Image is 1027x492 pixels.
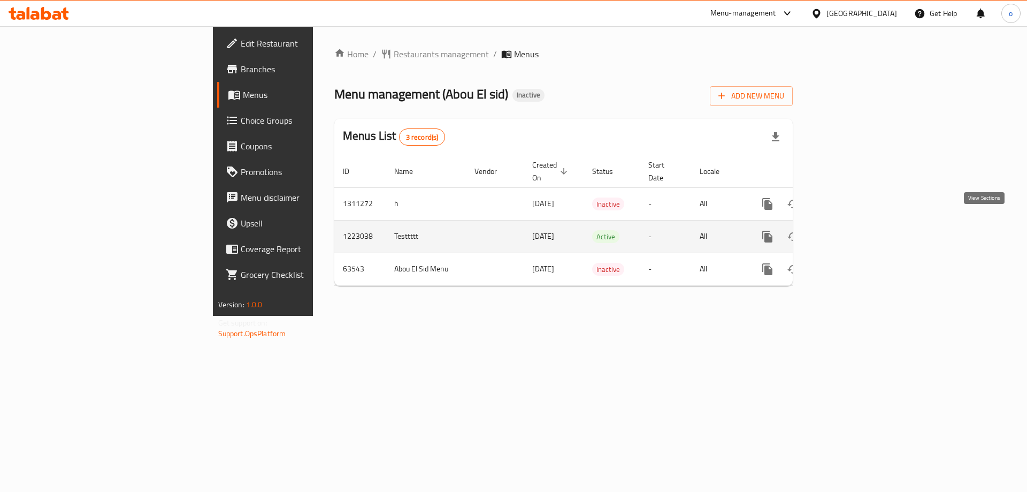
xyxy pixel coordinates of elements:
[241,268,376,281] span: Grocery Checklist
[399,128,446,146] div: Total records count
[592,198,624,210] div: Inactive
[755,256,780,282] button: more
[217,159,385,185] a: Promotions
[241,37,376,50] span: Edit Restaurant
[218,316,267,330] span: Get support on:
[512,89,545,102] div: Inactive
[780,224,806,249] button: Change Status
[241,63,376,75] span: Branches
[217,210,385,236] a: Upsell
[241,165,376,178] span: Promotions
[386,187,466,220] td: h
[343,128,445,146] h2: Menus List
[243,88,376,101] span: Menus
[592,230,619,243] div: Active
[640,187,691,220] td: -
[218,298,244,312] span: Version:
[746,155,866,188] th: Actions
[532,229,554,243] span: [DATE]
[474,165,511,178] span: Vendor
[592,263,624,276] span: Inactive
[691,220,746,253] td: All
[691,187,746,220] td: All
[755,191,780,217] button: more
[780,256,806,282] button: Change Status
[755,224,780,249] button: more
[217,56,385,82] a: Branches
[381,48,489,60] a: Restaurants management
[241,217,376,230] span: Upsell
[532,158,571,184] span: Created On
[241,140,376,153] span: Coupons
[493,48,497,60] li: /
[217,185,385,210] a: Menu disclaimer
[241,114,376,127] span: Choice Groups
[386,220,466,253] td: Testtttt
[241,191,376,204] span: Menu disclaimer
[386,253,466,285] td: Abou El Sid Menu
[217,133,385,159] a: Coupons
[514,48,539,60] span: Menus
[217,108,385,133] a: Choice Groups
[763,124,788,150] div: Export file
[710,7,776,20] div: Menu-management
[532,196,554,210] span: [DATE]
[592,198,624,210] span: Inactive
[334,82,508,106] span: Menu management ( Abou El sid )
[217,262,385,287] a: Grocery Checklist
[718,89,784,103] span: Add New Menu
[1009,7,1013,19] span: o
[394,165,427,178] span: Name
[217,236,385,262] a: Coverage Report
[691,253,746,285] td: All
[394,48,489,60] span: Restaurants management
[826,7,897,19] div: [GEOGRAPHIC_DATA]
[334,48,793,60] nav: breadcrumb
[217,82,385,108] a: Menus
[648,158,678,184] span: Start Date
[780,191,806,217] button: Change Status
[241,243,376,255] span: Coverage Report
[592,231,619,243] span: Active
[246,298,263,312] span: 1.0.0
[343,165,363,178] span: ID
[592,165,627,178] span: Status
[217,31,385,56] a: Edit Restaurant
[640,220,691,253] td: -
[512,90,545,100] span: Inactive
[334,155,866,286] table: enhanced table
[532,262,554,276] span: [DATE]
[400,132,445,142] span: 3 record(s)
[640,253,691,285] td: -
[700,165,733,178] span: Locale
[710,86,793,106] button: Add New Menu
[218,327,286,340] a: Support.OpsPlatform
